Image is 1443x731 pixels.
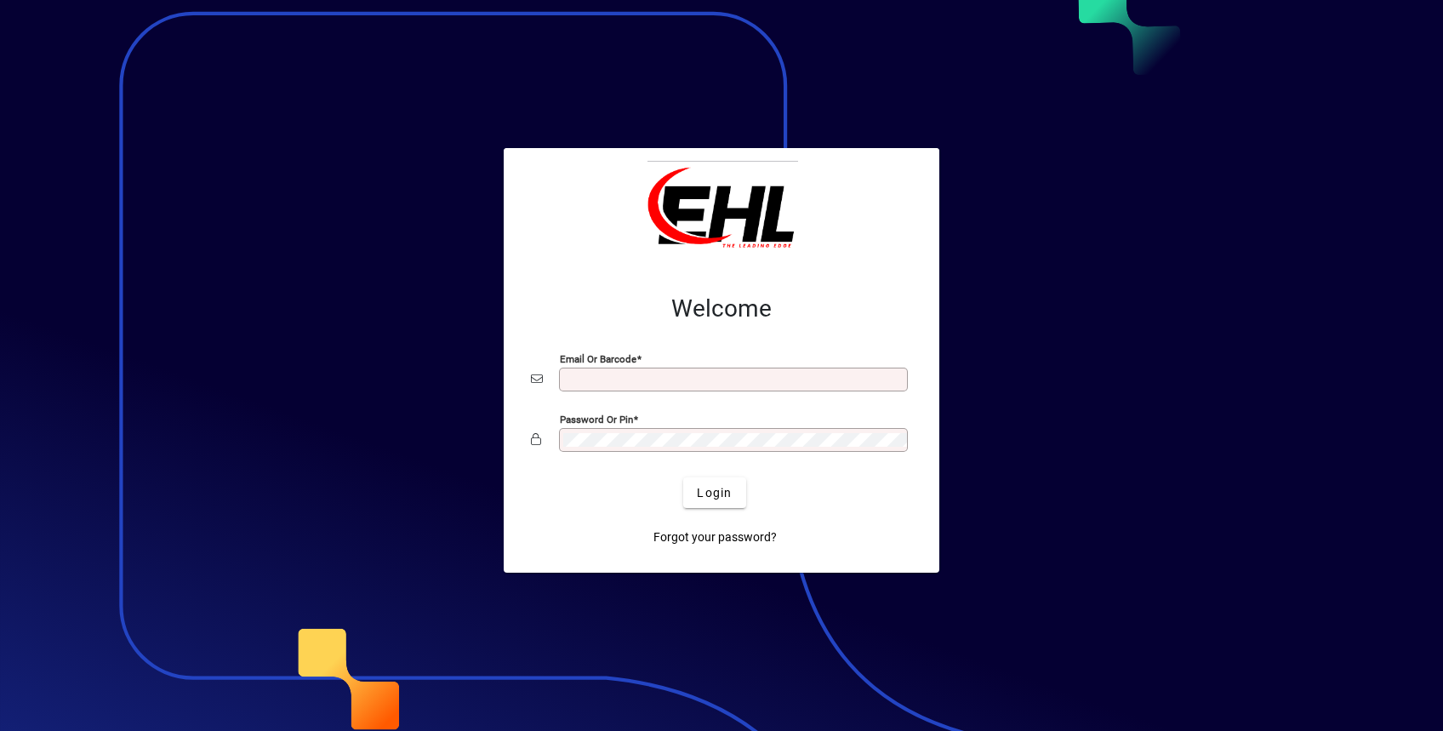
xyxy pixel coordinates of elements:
[647,522,784,552] a: Forgot your password?
[560,353,636,365] mat-label: Email or Barcode
[683,477,745,508] button: Login
[653,528,777,546] span: Forgot your password?
[697,484,732,502] span: Login
[560,414,633,425] mat-label: Password or Pin
[531,294,912,323] h2: Welcome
